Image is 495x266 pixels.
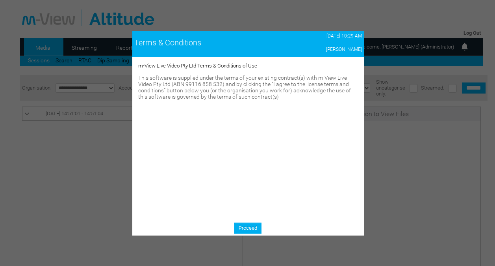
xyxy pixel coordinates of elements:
img: bell24.png [460,42,469,51]
td: [PERSON_NAME] [280,45,363,54]
td: [DATE] 10:29 AM [280,31,363,41]
a: Proceed [234,223,261,234]
div: Terms & Conditions [134,38,279,47]
span: This software is supplied under the terms of your existing contract(s) with m-View Live Video Pty... [138,75,351,100]
span: m-View Live Video Pty Ltd Terms & Conditions of Use [138,63,257,69]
